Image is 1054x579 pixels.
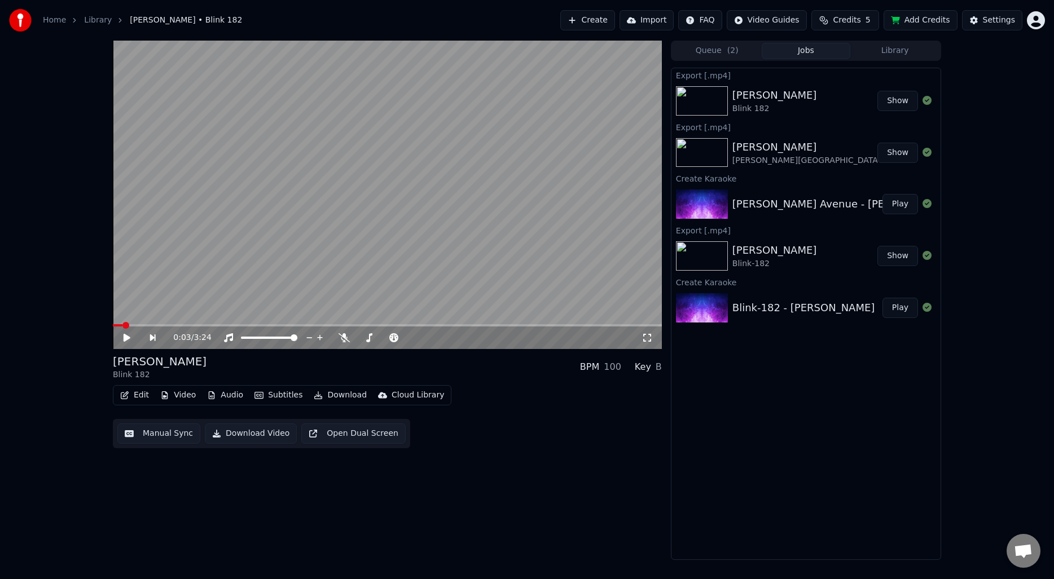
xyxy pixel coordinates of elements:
button: Audio [203,387,248,403]
button: Library [850,43,939,59]
div: Export [.mp4] [671,68,941,82]
div: Export [.mp4] [671,223,941,237]
a: Library [84,15,112,26]
button: Edit [116,387,153,403]
div: Blink‐182 [732,258,817,269]
a: Home [43,15,66,26]
button: Video [156,387,200,403]
div: Cloud Library [392,390,444,401]
button: FAQ [678,10,722,30]
div: Blink 182 [732,103,817,114]
button: Show [877,246,918,266]
button: Open Dual Screen [301,423,406,444]
button: Subtitles [250,387,307,403]
div: [PERSON_NAME] [732,242,817,258]
button: Play [882,194,918,214]
span: 0:03 [173,332,191,343]
span: ( 2 ) [727,45,739,56]
div: [PERSON_NAME] [732,139,928,155]
div: Export [.mp4] [671,120,941,134]
button: Queue [673,43,762,59]
div: [PERSON_NAME] [113,353,207,369]
div: B [656,360,662,374]
button: Download [309,387,371,403]
button: Download Video [205,423,297,444]
button: Show [877,143,918,163]
nav: breadcrumb [43,15,242,26]
span: Credits [833,15,860,26]
div: Settings [983,15,1015,26]
img: youka [9,9,32,32]
button: Play [882,298,918,318]
div: Open chat [1007,534,1040,568]
button: Show [877,91,918,111]
div: Create Karaoke [671,171,941,185]
button: Manual Sync [117,423,200,444]
div: BPM [580,360,599,374]
div: Create Karaoke [671,275,941,289]
div: Blink‐182 - [PERSON_NAME] [732,300,875,316]
span: [PERSON_NAME] • Blink 182 [130,15,242,26]
button: Create [560,10,615,30]
span: 3:24 [194,332,211,343]
div: [PERSON_NAME] [732,87,817,103]
button: Video Guides [727,10,807,30]
span: 5 [866,15,871,26]
button: Jobs [762,43,851,59]
div: / [173,332,200,343]
button: Settings [962,10,1022,30]
div: Blink 182 [113,369,207,381]
div: Key [635,360,651,374]
div: 100 [604,360,621,374]
button: Import [620,10,674,30]
button: Credits5 [811,10,879,30]
div: [PERSON_NAME][GEOGRAPHIC_DATA] • Pearl Jam [732,155,928,166]
button: Add Credits [884,10,958,30]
